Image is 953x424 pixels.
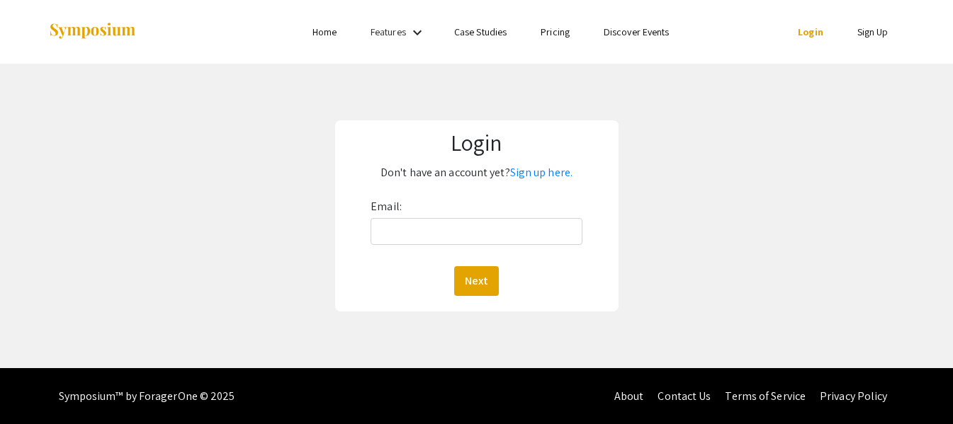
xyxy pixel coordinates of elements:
[409,24,426,41] mat-icon: Expand Features list
[344,129,609,156] h1: Login
[725,389,806,403] a: Terms of Service
[604,25,670,38] a: Discover Events
[510,165,573,180] a: Sign up here.
[658,389,711,403] a: Contact Us
[371,25,406,38] a: Features
[614,389,644,403] a: About
[541,25,570,38] a: Pricing
[798,25,823,38] a: Login
[454,266,499,296] button: Next
[312,25,337,38] a: Home
[857,25,889,38] a: Sign Up
[454,25,507,38] a: Case Studies
[371,195,402,218] label: Email:
[48,22,137,41] img: Symposium by ForagerOne
[344,161,609,184] p: Don't have an account yet?
[820,389,887,403] a: Privacy Policy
